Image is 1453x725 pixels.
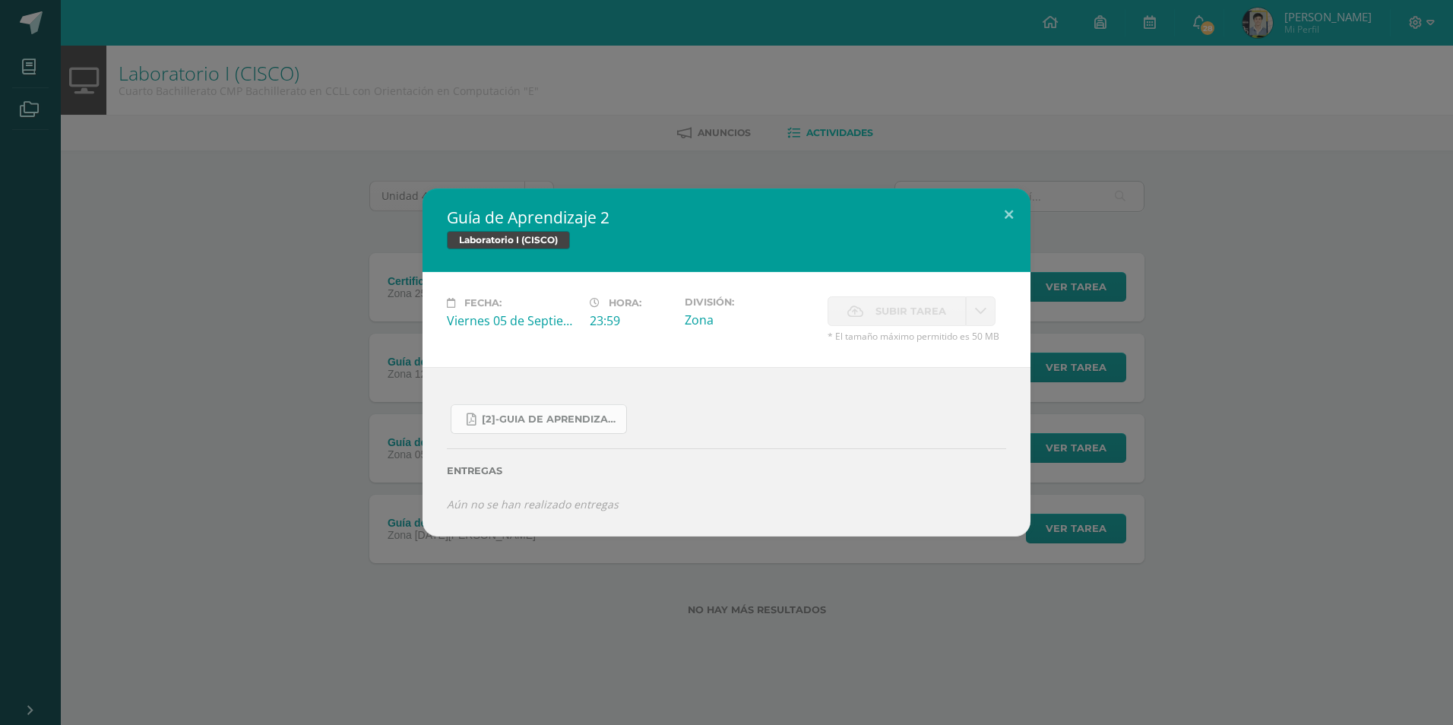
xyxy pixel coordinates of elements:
span: Hora: [609,297,641,309]
span: Fecha: [464,297,502,309]
label: Entregas [447,465,1006,476]
label: División: [685,296,815,308]
i: Aún no se han realizado entregas [447,497,619,511]
a: [2]-GUIA DE APRENDIZAJE 2 IV [PERSON_NAME] CISCO UNIDAD 4.pdf [451,404,627,434]
span: * El tamaño máximo permitido es 50 MB [828,330,1006,343]
a: La fecha de entrega ha expirado [966,296,996,326]
span: Subir tarea [875,297,946,325]
button: Close (Esc) [987,188,1030,240]
span: Laboratorio I (CISCO) [447,231,570,249]
label: La fecha de entrega ha expirado [828,296,966,326]
div: Viernes 05 de Septiembre [447,312,578,329]
div: 23:59 [590,312,673,329]
h2: Guía de Aprendizaje 2 [447,207,1006,228]
span: [2]-GUIA DE APRENDIZAJE 2 IV [PERSON_NAME] CISCO UNIDAD 4.pdf [482,413,619,426]
div: Zona [685,312,815,328]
